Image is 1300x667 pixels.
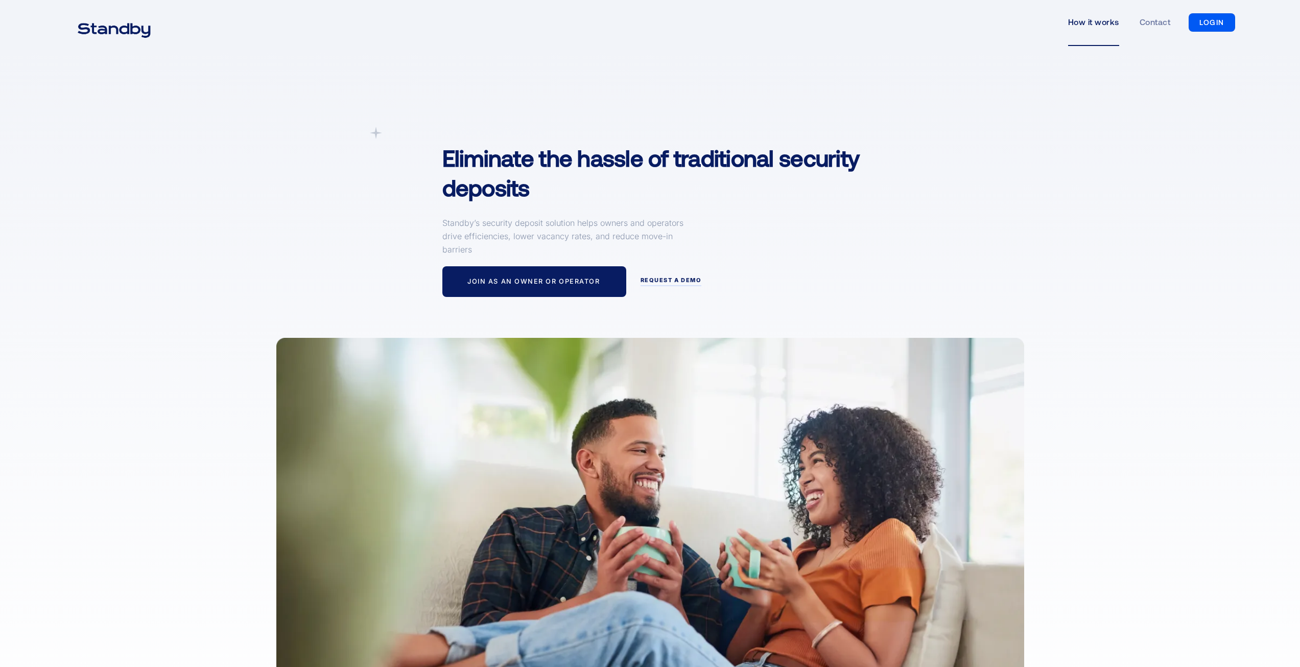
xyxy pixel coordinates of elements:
[442,216,688,256] p: Standby’s security deposit solution helps owners and operators drive efficiencies, lower vacancy ...
[442,143,921,202] h1: Eliminate the hassle of traditional security deposits
[641,277,702,284] div: request a demo
[442,127,545,137] div: A simpler Deposit Solution
[641,277,702,286] a: request a demo
[442,266,626,297] a: Join as an owner or operator
[1189,13,1235,32] a: LOGIN
[467,278,600,286] div: Join as an owner or operator
[65,16,163,29] a: home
